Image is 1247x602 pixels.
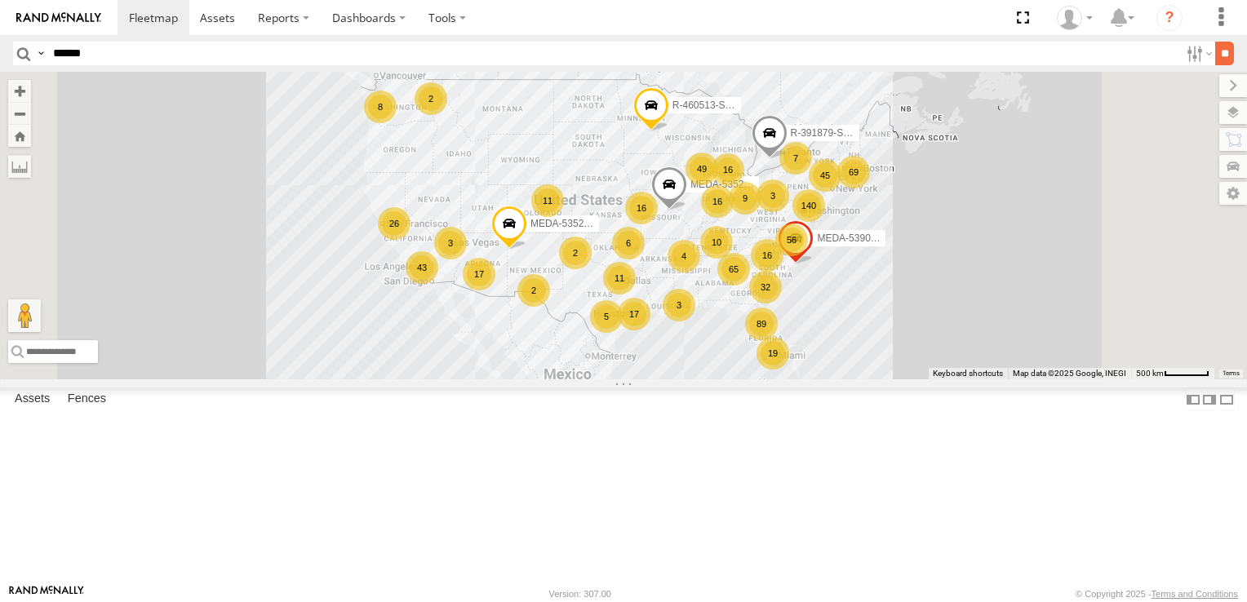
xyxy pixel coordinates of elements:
div: 140 [792,189,825,222]
div: 6 [612,227,645,259]
div: 26 [378,207,410,240]
div: 16 [701,185,734,218]
div: 3 [434,227,467,259]
label: Fences [60,388,114,411]
label: Hide Summary Table [1218,387,1235,411]
span: 500 km [1136,369,1164,378]
label: Measure [8,155,31,178]
div: 19 [757,337,789,370]
div: 56 [775,224,808,256]
button: Zoom Home [8,125,31,147]
label: Search Filter Options [1180,42,1215,65]
div: 32 [749,271,782,303]
div: 4 [668,240,700,272]
div: 9 [729,182,761,215]
a: Visit our Website [9,586,84,602]
div: 69 [837,156,870,188]
div: 2 [415,82,447,115]
div: Jennifer Albro [1051,6,1098,30]
div: 3 [757,179,789,212]
button: Map Scale: 500 km per 52 pixels [1131,368,1214,379]
div: 11 [603,262,636,294]
label: Dock Summary Table to the Right [1201,387,1218,411]
a: Terms and Conditions [1152,589,1238,599]
div: 17 [618,298,650,330]
div: 49 [686,153,718,185]
div: 16 [712,153,744,186]
label: Search Query [34,42,47,65]
button: Keyboard shortcuts [933,368,1003,379]
div: © Copyright 2025 - [1076,589,1238,599]
label: Dock Summary Table to the Left [1185,387,1201,411]
div: 45 [809,159,841,192]
span: MEDA-535204-Roll [690,178,774,189]
span: MEDA-539001-Roll [817,232,901,244]
button: Zoom out [8,102,31,125]
span: Map data ©2025 Google, INEGI [1013,369,1126,378]
div: 10 [700,226,733,259]
div: 16 [751,239,783,272]
button: Drag Pegman onto the map to open Street View [8,299,41,332]
div: 7 [779,142,812,175]
div: 16 [625,192,658,224]
div: 2 [559,237,592,269]
img: rand-logo.svg [16,12,101,24]
span: MEDA-535214-Roll [530,218,615,229]
div: Version: 307.00 [549,589,611,599]
div: 8 [364,91,397,123]
div: 5 [590,300,623,333]
i: ? [1156,5,1183,31]
div: 89 [745,308,778,340]
span: R-391879-Swing [791,127,863,139]
div: 17 [463,258,495,290]
div: 3 [663,289,695,321]
span: R-460513-Swing [672,100,745,111]
label: Map Settings [1219,182,1247,205]
a: Terms (opens in new tab) [1223,370,1240,376]
button: Zoom in [8,80,31,102]
div: 2 [517,274,550,307]
label: Assets [7,388,58,411]
div: 11 [531,184,564,217]
div: 65 [717,253,750,286]
div: 43 [406,251,438,284]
